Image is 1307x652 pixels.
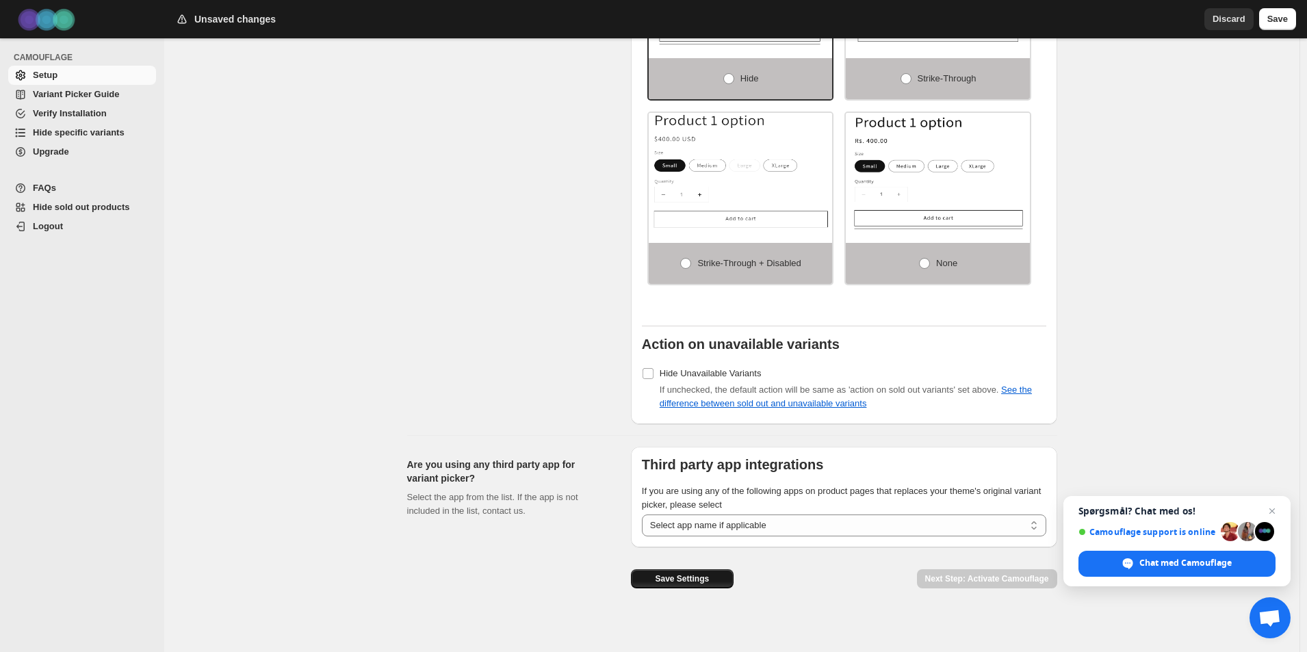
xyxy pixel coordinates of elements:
[1078,551,1276,577] span: Chat med Camouflage
[642,337,840,352] b: Action on unavailable variants
[697,258,801,268] span: Strike-through + Disabled
[33,183,56,193] span: FAQs
[660,368,762,378] span: Hide Unavailable Variants
[407,458,609,485] h2: Are you using any third party app for variant picker?
[1078,506,1276,517] span: Spørgsmål? Chat med os!
[1259,8,1296,30] button: Save
[407,492,578,516] span: Select the app from the list. If the app is not included in the list, contact us.
[1204,8,1254,30] button: Discard
[8,123,156,142] a: Hide specific variants
[1078,527,1216,537] span: Camouflage support is online
[8,104,156,123] a: Verify Installation
[631,569,734,588] button: Save Settings
[33,108,107,118] span: Verify Installation
[8,217,156,236] a: Logout
[918,73,976,83] span: Strike-through
[846,113,1030,229] img: None
[1139,557,1232,569] span: Chat med Camouflage
[740,73,759,83] span: Hide
[660,384,1032,408] span: If unchecked, the default action will be same as 'action on sold out variants' set above.
[8,142,156,161] a: Upgrade
[655,573,709,584] span: Save Settings
[33,127,125,138] span: Hide specific variants
[642,486,1041,510] span: If you are using any of the following apps on product pages that replaces your theme's original v...
[1267,12,1288,26] span: Save
[33,89,119,99] span: Variant Picker Guide
[194,12,276,26] h2: Unsaved changes
[8,198,156,217] a: Hide sold out products
[8,85,156,104] a: Variant Picker Guide
[649,113,833,229] img: Strike-through + Disabled
[33,146,69,157] span: Upgrade
[14,52,157,63] span: CAMOUFLAGE
[33,202,130,212] span: Hide sold out products
[8,179,156,198] a: FAQs
[642,457,824,472] b: Third party app integrations
[33,221,63,231] span: Logout
[1213,12,1245,26] span: Discard
[8,66,156,85] a: Setup
[1250,597,1291,638] a: Åben chat
[936,258,957,268] span: None
[33,70,57,80] span: Setup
